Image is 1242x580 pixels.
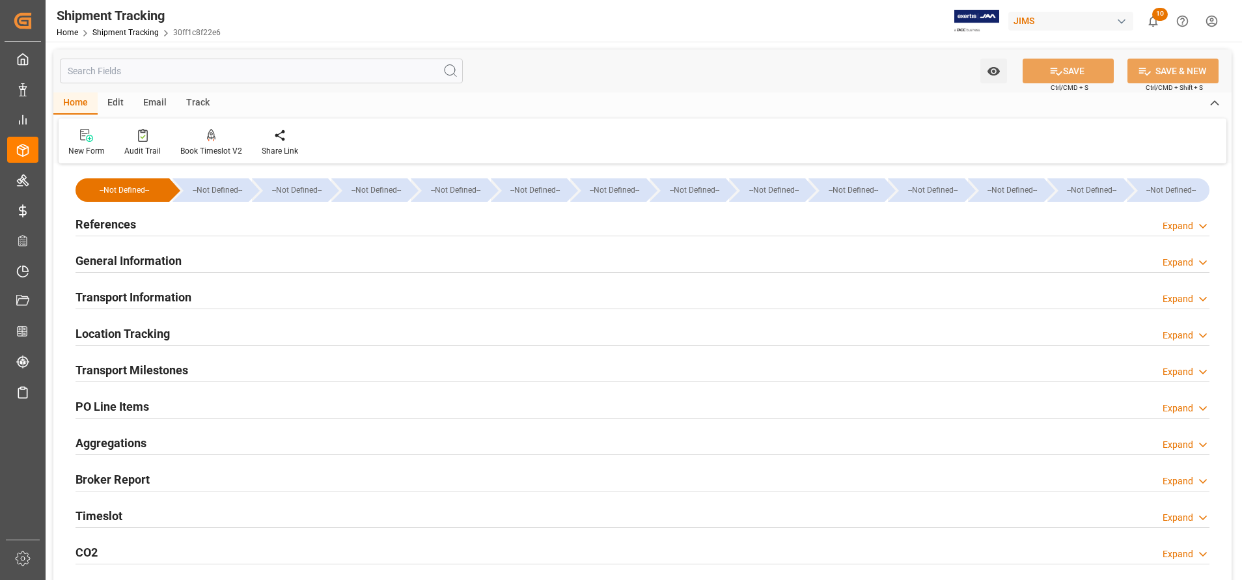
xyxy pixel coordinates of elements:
div: Expand [1163,438,1193,452]
div: Home [53,92,98,115]
div: Edit [98,92,133,115]
div: --Not Defined-- [344,178,407,202]
div: --Not Defined-- [981,178,1044,202]
div: JIMS [1008,12,1133,31]
div: --Not Defined-- [742,178,805,202]
div: Book Timeslot V2 [180,145,242,157]
div: --Not Defined-- [265,178,328,202]
span: Ctrl/CMD + Shift + S [1146,83,1203,92]
img: Exertis%20JAM%20-%20Email%20Logo.jpg_1722504956.jpg [954,10,999,33]
div: Audit Trail [124,145,161,157]
div: --Not Defined-- [1127,178,1209,202]
div: Email [133,92,176,115]
h2: Location Tracking [76,325,170,342]
div: Expand [1163,365,1193,379]
div: --Not Defined-- [186,178,249,202]
div: Expand [1163,511,1193,525]
div: --Not Defined-- [729,178,805,202]
div: --Not Defined-- [570,178,646,202]
span: Ctrl/CMD + S [1051,83,1088,92]
h2: References [76,215,136,233]
div: New Form [68,145,105,157]
h2: Transport Milestones [76,361,188,379]
div: --Not Defined-- [650,178,726,202]
h2: Transport Information [76,288,191,306]
h2: Aggregations [76,434,146,452]
span: 10 [1152,8,1168,21]
a: Home [57,28,78,37]
button: SAVE [1023,59,1114,83]
div: --Not Defined-- [424,178,487,202]
div: Share Link [262,145,298,157]
div: Expand [1163,475,1193,488]
a: Shipment Tracking [92,28,159,37]
div: --Not Defined-- [821,178,885,202]
div: Expand [1163,292,1193,306]
h2: PO Line Items [76,398,149,415]
button: open menu [980,59,1007,83]
div: --Not Defined-- [888,178,964,202]
div: --Not Defined-- [76,178,169,202]
div: --Not Defined-- [663,178,726,202]
h2: Timeslot [76,507,122,525]
div: --Not Defined-- [583,178,646,202]
div: --Not Defined-- [968,178,1044,202]
div: --Not Defined-- [1140,178,1203,202]
div: --Not Defined-- [411,178,487,202]
button: SAVE & NEW [1127,59,1219,83]
div: Expand [1163,402,1193,415]
button: JIMS [1008,8,1138,33]
div: --Not Defined-- [252,178,328,202]
div: --Not Defined-- [89,178,160,202]
div: --Not Defined-- [504,178,567,202]
div: --Not Defined-- [808,178,885,202]
div: --Not Defined-- [901,178,964,202]
div: Shipment Tracking [57,6,221,25]
button: show 10 new notifications [1138,7,1168,36]
input: Search Fields [60,59,463,83]
div: Expand [1163,547,1193,561]
button: Help Center [1168,7,1197,36]
div: --Not Defined-- [1060,178,1124,202]
h2: CO2 [76,544,98,561]
div: Track [176,92,219,115]
div: Expand [1163,256,1193,269]
div: --Not Defined-- [491,178,567,202]
div: --Not Defined-- [172,178,249,202]
div: --Not Defined-- [331,178,407,202]
div: Expand [1163,329,1193,342]
h2: General Information [76,252,182,269]
h2: Broker Report [76,471,150,488]
div: Expand [1163,219,1193,233]
div: --Not Defined-- [1047,178,1124,202]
